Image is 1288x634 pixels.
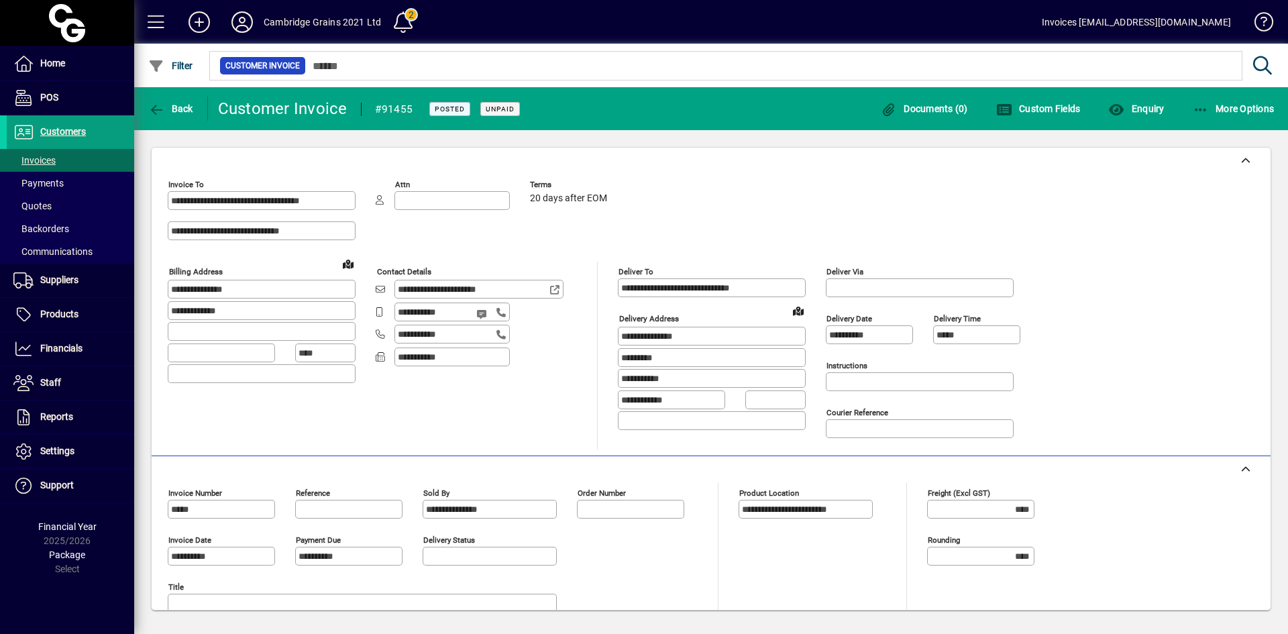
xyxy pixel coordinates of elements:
span: Custom Fields [996,103,1081,114]
span: Payments [13,178,64,189]
div: #91455 [375,99,413,120]
button: Documents (0) [877,97,971,121]
mat-label: Invoice To [168,180,204,189]
span: Unpaid [486,105,515,113]
span: Customers [40,126,86,137]
span: More Options [1193,103,1275,114]
a: Home [7,47,134,81]
mat-label: Reference [296,488,330,498]
span: Filter [148,60,193,71]
span: Posted [435,105,465,113]
mat-label: Courier Reference [826,408,888,417]
span: Documents (0) [881,103,968,114]
button: Back [145,97,197,121]
a: Payments [7,172,134,195]
span: 20 days after EOM [530,193,607,204]
span: Backorders [13,223,69,234]
mat-label: Rounding [928,535,960,545]
span: Products [40,309,78,319]
mat-label: Freight (excl GST) [928,488,990,498]
span: Communications [13,246,93,257]
button: Add [178,10,221,34]
span: Quotes [13,201,52,211]
span: Suppliers [40,274,78,285]
span: Invoices [13,155,56,166]
a: View on map [337,253,359,274]
span: Terms [530,180,610,189]
span: POS [40,92,58,103]
mat-label: Attn [395,180,410,189]
a: Communications [7,240,134,263]
a: Backorders [7,217,134,240]
a: Financials [7,332,134,366]
a: Reports [7,401,134,434]
button: Profile [221,10,264,34]
button: Custom Fields [993,97,1084,121]
a: Products [7,298,134,331]
span: Package [49,549,85,560]
a: Quotes [7,195,134,217]
mat-label: Sold by [423,488,449,498]
span: Support [40,480,74,490]
mat-label: Instructions [826,361,867,370]
a: View on map [788,300,809,321]
div: Cambridge Grains 2021 Ltd [264,11,381,33]
span: Home [40,58,65,68]
span: Back [148,103,193,114]
mat-label: Deliver via [826,267,863,276]
span: Staff [40,377,61,388]
a: Knowledge Base [1244,3,1271,46]
mat-label: Deliver To [619,267,653,276]
a: POS [7,81,134,115]
span: Customer Invoice [225,59,300,72]
mat-label: Payment due [296,535,341,545]
a: Staff [7,366,134,400]
mat-label: Product location [739,488,799,498]
button: Send SMS [467,298,499,330]
div: Customer Invoice [218,98,347,119]
mat-label: Delivery status [423,535,475,545]
mat-label: Order number [578,488,626,498]
mat-label: Invoice number [168,488,222,498]
div: Invoices [EMAIL_ADDRESS][DOMAIN_NAME] [1042,11,1231,33]
mat-label: Invoice date [168,535,211,545]
a: Invoices [7,149,134,172]
button: Filter [145,54,197,78]
span: Enquiry [1108,103,1164,114]
mat-label: Delivery date [826,314,872,323]
a: Suppliers [7,264,134,297]
span: Reports [40,411,73,422]
a: Settings [7,435,134,468]
span: Financial Year [38,521,97,532]
mat-label: Title [168,582,184,592]
mat-label: Delivery time [934,314,981,323]
app-page-header-button: Back [134,97,208,121]
a: Support [7,469,134,503]
button: More Options [1189,97,1278,121]
span: Settings [40,445,74,456]
span: Financials [40,343,83,354]
button: Enquiry [1105,97,1167,121]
